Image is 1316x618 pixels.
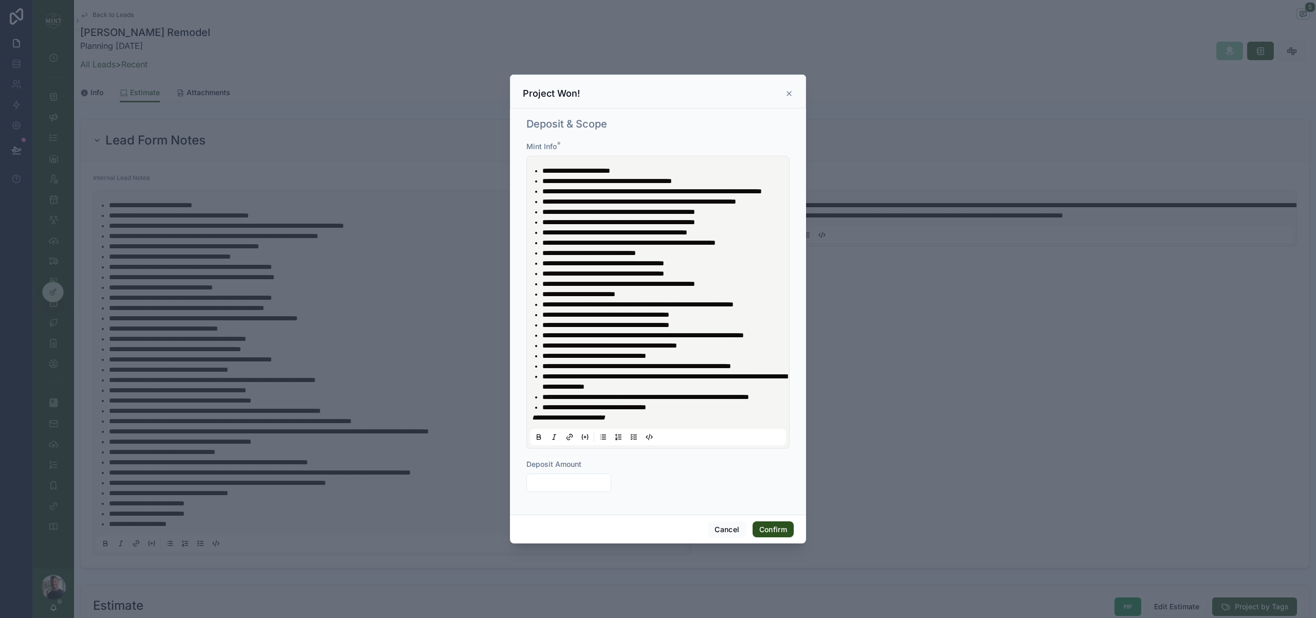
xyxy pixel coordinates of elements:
[526,117,607,131] h1: Deposit & Scope
[708,521,746,538] button: Cancel
[753,521,794,538] button: Confirm
[523,87,580,100] h3: Project Won!
[526,460,581,468] span: Deposit Amount
[526,142,557,151] span: Mint Info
